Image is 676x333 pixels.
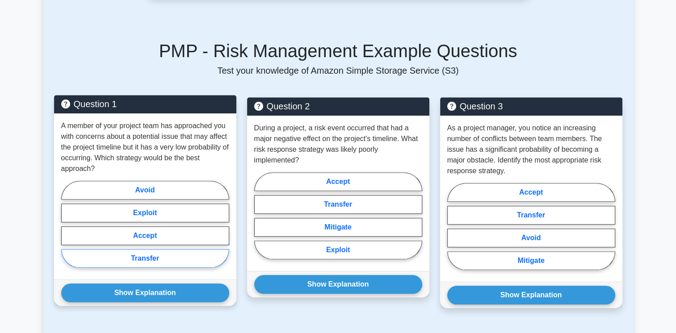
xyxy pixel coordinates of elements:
button: Show Explanation [254,275,422,294]
label: Mitigate [447,251,615,270]
label: Mitigate [254,218,422,237]
label: Exploit [61,204,229,222]
label: Accept [61,226,229,245]
h5: Question 1 [61,99,229,109]
h5: Question 3 [447,101,615,112]
p: During a project, a risk event occurred that had a major negative effect on the project's timelin... [254,123,422,166]
p: A member of your project team has approached you with concerns about a potential issue that may a... [61,121,229,174]
p: As a project manager, you notice an increasing number of conflicts between team members. The issu... [447,123,615,176]
label: Transfer [61,249,229,268]
label: Transfer [447,206,615,225]
label: Transfer [254,195,422,214]
button: Show Explanation [61,283,229,302]
label: Avoid [447,229,615,247]
h5: Question 2 [254,101,422,112]
p: Test your knowledge of Amazon Simple Storage Service (S3) [54,65,622,76]
label: Accept [447,183,615,202]
label: Avoid [61,181,229,200]
button: Show Explanation [447,286,615,304]
label: Exploit [254,241,422,259]
h5: PMP - Risk Management Example Questions [54,40,622,62]
label: Accept [254,172,422,191]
